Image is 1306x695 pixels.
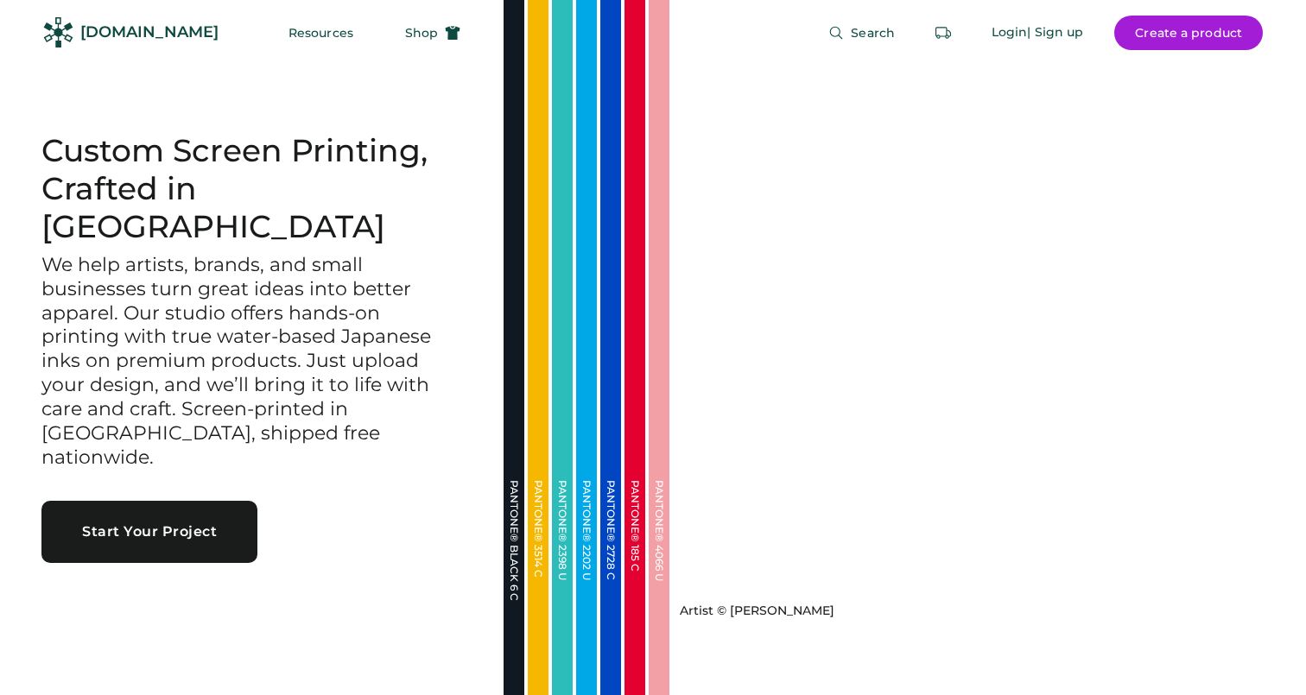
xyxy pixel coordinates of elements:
[808,16,916,50] button: Search
[1027,24,1083,41] div: | Sign up
[992,24,1028,41] div: Login
[673,596,834,620] a: Artist © [PERSON_NAME]
[41,501,257,563] button: Start Your Project
[41,132,462,246] h1: Custom Screen Printing, Crafted in [GEOGRAPHIC_DATA]
[680,603,834,620] div: Artist © [PERSON_NAME]
[630,480,640,653] div: PANTONE® 185 C
[605,480,616,653] div: PANTONE® 2728 C
[926,16,960,50] button: Retrieve an order
[384,16,481,50] button: Shop
[43,17,73,47] img: Rendered Logo - Screens
[80,22,219,43] div: [DOMAIN_NAME]
[654,480,664,653] div: PANTONE® 4066 U
[405,27,438,39] span: Shop
[268,16,374,50] button: Resources
[509,480,519,653] div: PANTONE® BLACK 6 C
[1114,16,1263,50] button: Create a product
[581,480,592,653] div: PANTONE® 2202 U
[557,480,567,653] div: PANTONE® 2398 U
[41,253,462,470] h3: We help artists, brands, and small businesses turn great ideas into better apparel. Our studio of...
[851,27,895,39] span: Search
[533,480,543,653] div: PANTONE® 3514 C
